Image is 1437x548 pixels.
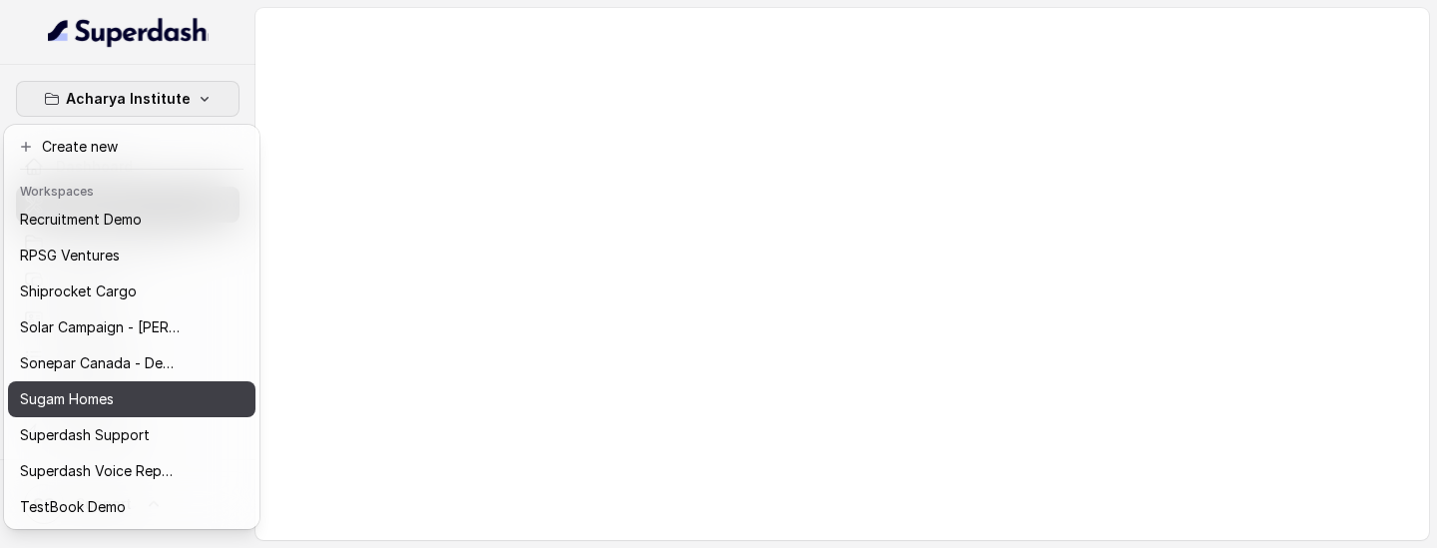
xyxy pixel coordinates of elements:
p: Sugam Homes [20,387,114,411]
p: Superdash Support [20,423,150,447]
p: Sonepar Canada - Demo [20,351,180,375]
button: Create new [8,129,255,165]
button: Acharya Institute [16,81,239,117]
p: Solar Campaign - [PERSON_NAME] [20,315,180,339]
p: TestBook Demo [20,495,126,519]
p: Acharya Institute [66,87,191,111]
p: Recruitment Demo [20,208,142,232]
p: RPSG Ventures [20,244,120,268]
p: Shiprocket Cargo [20,279,137,303]
p: Superdash Voice Repository Voices [20,459,180,483]
div: Acharya Institute [4,125,259,529]
header: Workspaces [8,174,255,206]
